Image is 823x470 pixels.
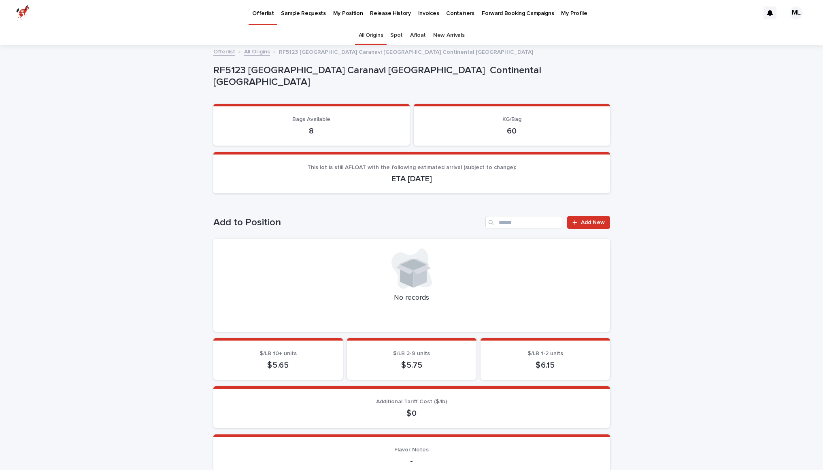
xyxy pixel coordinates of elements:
p: RF5123 [GEOGRAPHIC_DATA] Caranavi [GEOGRAPHIC_DATA] Continental [GEOGRAPHIC_DATA] [279,47,533,56]
div: ML [790,6,803,19]
span: Bags Available [292,116,330,122]
p: No records [223,294,600,303]
a: New Arrivals [433,26,464,45]
a: All Origins [244,47,270,56]
span: $/LB 1-2 units [527,351,563,356]
a: Spot [390,26,403,45]
input: Search [485,216,562,229]
span: KG/Bag [502,116,521,122]
a: Offerlist [213,47,235,56]
p: 8 [223,126,400,136]
p: $ 5.65 [223,360,333,370]
p: ETA [DATE] [223,174,600,184]
p: 60 [423,126,600,136]
span: Additional Tariff Cost ($/lb) [376,399,447,404]
span: Add New [581,220,605,225]
p: $ 6.15 [490,360,600,370]
a: Add New [567,216,610,229]
a: Afloat [410,26,426,45]
p: $ 0 [223,409,600,418]
img: zttTXibQQrCfv9chImQE [16,5,30,21]
span: $/LB 10+ units [259,351,297,356]
p: $ 5.75 [357,360,467,370]
h1: Add to Position [213,217,483,229]
p: - [223,456,600,466]
span: $/LB 3-9 units [393,351,430,356]
a: All Origins [359,26,383,45]
span: Flavor Notes [394,447,429,453]
span: This lot is still AFLOAT with the following estimated arrival (subject to change): [307,165,516,170]
p: RF5123 [GEOGRAPHIC_DATA] Caranavi [GEOGRAPHIC_DATA] Continental [GEOGRAPHIC_DATA] [213,65,607,88]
